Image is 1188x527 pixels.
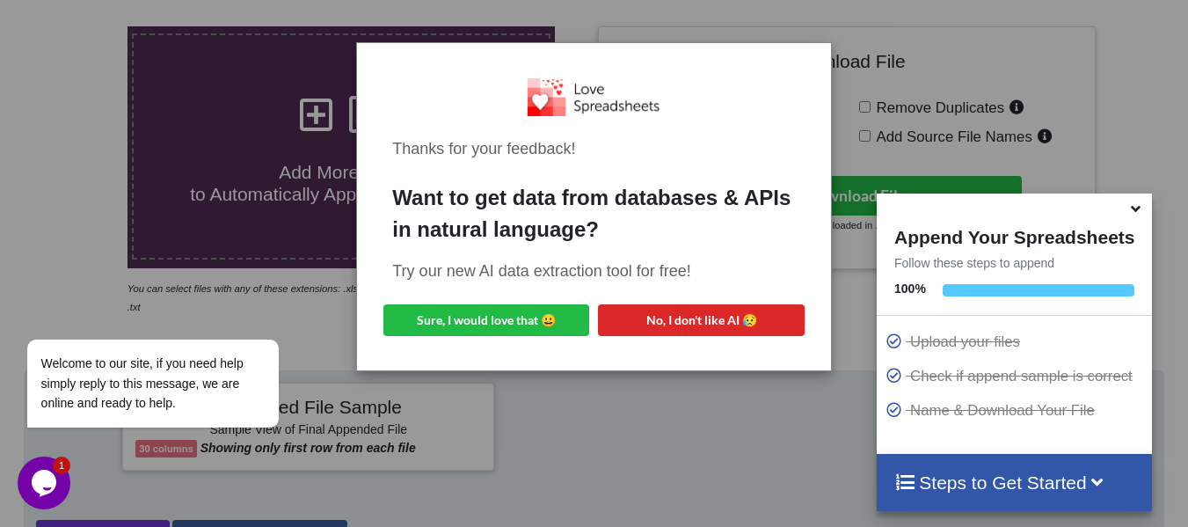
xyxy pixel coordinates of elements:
img: Logo.png [528,78,660,116]
p: Name & Download Your File [886,399,1148,421]
p: Follow these steps to append [877,254,1152,272]
h4: Steps to Get Started [894,472,1134,494]
h4: Append Your Spreadsheets [877,222,1152,248]
b: 100 % [894,282,926,296]
p: Check if append sample is correct [886,365,1148,387]
div: Want to get data from databases & APIs in natural language? [392,182,795,245]
button: Sure, I would love that 😀 [383,304,589,336]
p: Upload your files [886,331,1148,353]
div: Try our new AI data extraction tool for free! [392,260,795,283]
button: No, I don't like AI 😥 [598,304,804,336]
iframe: chat widget [18,457,74,509]
div: Thanks for your feedback! [392,137,795,161]
iframe: chat widget [18,180,334,448]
